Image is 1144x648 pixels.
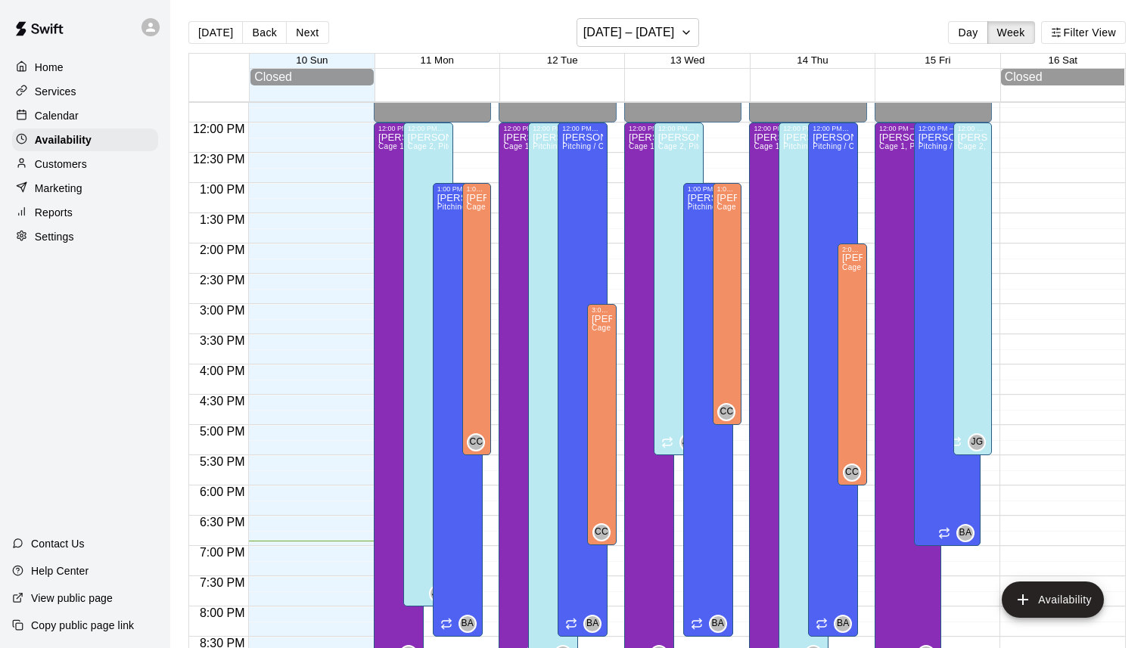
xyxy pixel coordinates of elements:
span: 2:00 PM [196,243,249,256]
span: JG [432,586,444,601]
p: Customers [35,157,87,172]
button: 10 Sun [296,54,328,66]
span: CC [720,405,733,420]
span: Cage 2, Pitching / Catching Lane [658,142,777,150]
span: Cage 1, Pitching / Catching Lane [754,142,872,150]
span: Cage 2, Pitching / Catching Lane [958,142,1077,150]
div: 12:00 PM – 9:00 PM [378,125,419,132]
button: Next [286,21,328,44]
span: 1:30 PM [196,213,249,226]
span: 4:30 PM [196,395,249,408]
div: 1:00 PM – 8:30 PM [688,185,729,193]
span: Pitching / Catching Lane, Cage 2 [533,142,651,150]
div: 12:00 PM – 7:00 PM: Available [914,122,981,546]
span: CC [845,465,859,480]
div: BRETT ALLEN [583,615,602,633]
div: 3:00 PM – 6:59 PM [592,306,612,314]
div: 12:00 PM – 5:30 PM: Available [953,122,993,455]
span: Pitching / Catching Lane [919,142,1006,150]
span: 5:30 PM [196,455,249,468]
span: 8:00 PM [196,606,249,619]
span: 3:30 PM [196,334,249,347]
span: Cage 3, Pitching / Catching Lane [467,203,586,211]
div: 3:00 PM – 6:59 PM: Available [587,304,617,545]
div: Services [12,80,158,103]
span: Pitching / Catching Lane [688,203,776,211]
div: JOE GRUSZKA [429,584,447,603]
div: BRETT ALLEN [834,615,852,633]
button: 13 Wed [670,54,705,66]
button: 16 Sat [1049,54,1078,66]
button: 14 Thu [797,54,828,66]
a: Customers [12,153,158,175]
button: 11 Mon [421,54,454,66]
div: Marketing [12,177,158,200]
p: Copy public page link [31,618,134,633]
div: 12:00 PM – 5:30 PM [958,125,988,132]
button: 12 Tue [547,54,578,66]
p: Contact Us [31,536,85,551]
span: BA [959,526,972,541]
div: 1:00 PM – 5:00 PM: Available [713,183,742,425]
div: 12:00 PM – 8:30 PM: Available [808,122,858,637]
span: 4:00 PM [196,364,249,377]
span: Recurring availability [950,436,962,448]
span: CC [469,435,483,450]
button: Back [242,21,287,44]
p: Calendar [35,108,79,123]
span: CC [595,525,608,540]
span: 7:30 PM [196,576,249,589]
span: Recurring availability [691,618,703,630]
a: Home [12,56,158,79]
span: Cage 1, Pitching / Catching Lane [378,142,497,150]
div: 12:00 PM – 8:30 PM [562,125,603,132]
p: Marketing [35,181,82,196]
button: Day [948,21,987,44]
div: 1:00 PM – 5:00 PM [717,185,738,193]
button: Filter View [1041,21,1126,44]
div: Closed [1005,70,1121,84]
div: Calendar [12,104,158,127]
span: Pitching / Catching Lane [813,142,900,150]
span: 7:00 PM [196,546,249,559]
span: Recurring availability [938,527,950,539]
span: JG [682,435,695,450]
p: Reports [35,205,73,220]
div: 12:00 PM – 9:00 PM [879,125,937,132]
span: Pitching / Catching Lane [437,203,525,211]
a: Reports [12,201,158,224]
button: add [1002,581,1104,618]
span: 6:30 PM [196,516,249,529]
span: 6:00 PM [196,485,249,498]
span: BA [711,616,724,631]
a: Availability [12,129,158,151]
div: 2:00 PM – 6:00 PM: Available [838,243,867,485]
div: 2:00 PM – 6:00 PM [842,246,863,253]
div: 12:00 PM – 8:00 PM: Available [403,122,453,606]
div: 12:00 PM – 9:00 PM [533,125,574,132]
span: Cage 1, Pitching / Catching Lane [879,142,998,150]
span: 15 Fri [925,54,950,66]
div: 12:00 PM – 7:00 PM [919,125,976,132]
div: 12:00 PM – 9:00 PM [783,125,824,132]
span: BA [837,616,850,631]
span: 12:30 PM [189,153,248,166]
div: 12:00 PM – 8:00 PM [408,125,449,132]
div: 1:00 PM – 8:30 PM: Available [683,183,733,637]
div: BRETT ALLEN [956,524,975,542]
span: Recurring availability [816,618,828,630]
a: Settings [12,225,158,248]
span: Cage 3, Pitching / Catching Lane [717,203,836,211]
div: 1:00 PM – 8:30 PM: Available [433,183,483,637]
div: 12:00 PM – 8:30 PM: Available [558,122,608,637]
h6: [DATE] – [DATE] [583,22,675,43]
span: 1:00 PM [196,183,249,196]
p: View public page [31,591,113,606]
